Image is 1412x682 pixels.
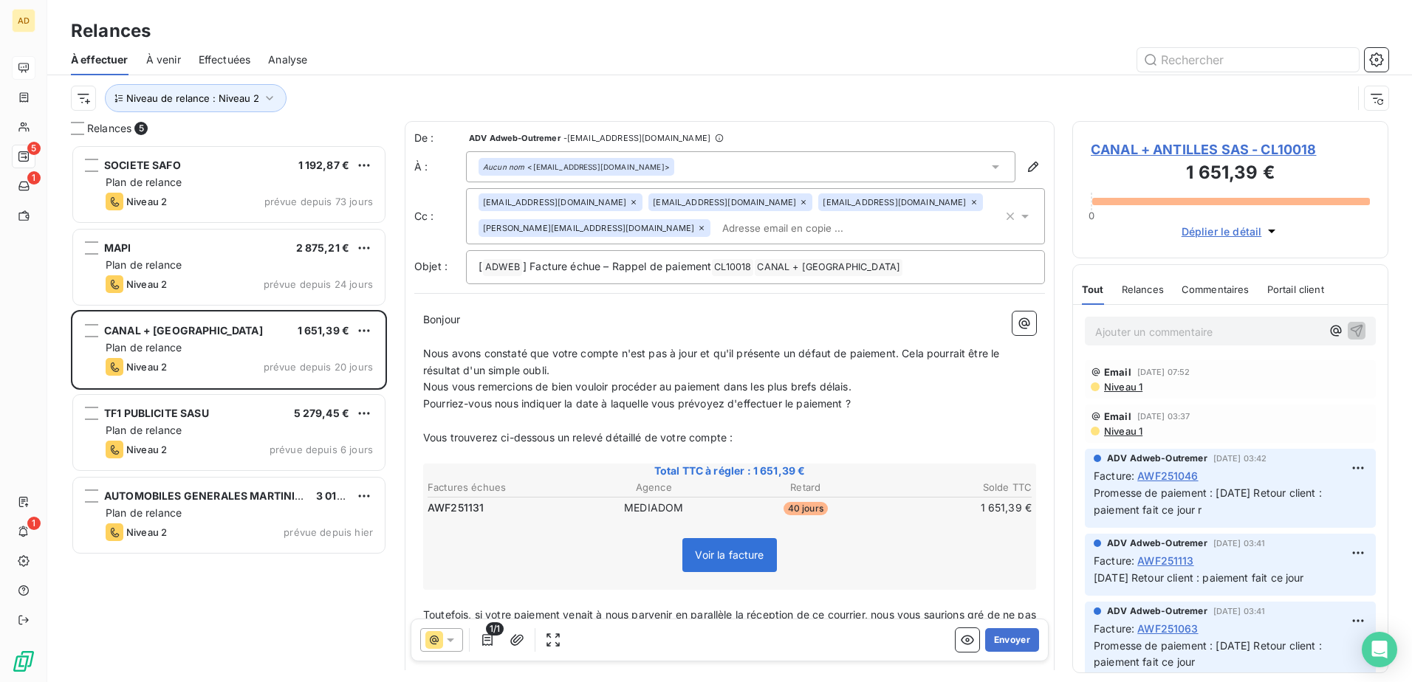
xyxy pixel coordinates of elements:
span: Pourriez-vous nous indiquer la date à laquelle vous prévoyez d'effectuer le paiement ? [423,397,851,410]
span: Voir la facture [695,548,764,561]
span: [DATE] Retour client : paiement fait ce jour [1094,571,1304,584]
span: AWF251131 [428,500,484,515]
span: prévue depuis hier [284,526,373,538]
span: Portail client [1267,283,1324,295]
span: [DATE] 03:42 [1213,454,1267,463]
span: CANAL + [GEOGRAPHIC_DATA] [104,324,263,337]
span: À effectuer [71,52,128,67]
span: Tout [1082,283,1104,295]
span: 3 019,69 € [316,489,371,502]
span: Niveau 1 [1103,381,1142,393]
th: Agence [579,480,730,495]
span: 0 [1089,210,1094,221]
input: Rechercher [1137,48,1359,72]
span: Niveau 2 [126,361,167,373]
span: prévue depuis 6 jours [270,444,373,455]
span: 1 [27,517,41,530]
span: De : [414,131,466,145]
span: AWF251113 [1137,553,1193,568]
div: grid [71,145,387,682]
span: Relances [87,121,131,136]
div: Open Intercom Messenger [1362,632,1397,667]
span: Niveau 2 [126,196,167,207]
span: Promesse de paiement : [DATE] Retour client : paiement fait ce jour r [1094,486,1325,516]
span: Plan de relance [106,176,182,188]
span: Vous trouverez ci-dessous un relevé détaillé de votre compte : [423,431,733,444]
h3: 1 651,39 € [1091,159,1370,189]
span: Niveau de relance : Niveau 2 [126,92,259,104]
span: Plan de relance [106,341,182,354]
span: Facture : [1094,553,1134,568]
span: ] Facture échue – Rappel de paiement [523,260,711,272]
span: CL10018 [712,259,753,276]
span: prévue depuis 24 jours [264,278,373,290]
span: CANAL + [GEOGRAPHIC_DATA] [755,259,902,276]
span: MAPI [104,241,131,254]
span: 1 [27,171,41,185]
span: [DATE] 03:41 [1213,607,1266,616]
span: AWF251063 [1137,621,1198,636]
a: 1 [12,174,35,198]
span: Toutefois, si votre paiement venait à nous parvenir en parallèle la réception de ce courrier, nou... [423,608,1039,638]
span: TF1 PUBLICITE SASU [104,407,209,419]
div: AD [12,9,35,32]
span: Déplier le détail [1182,224,1262,239]
span: ADV Adweb-Outremer [1107,537,1207,550]
span: [EMAIL_ADDRESS][DOMAIN_NAME] [483,198,626,207]
span: [DATE] 03:37 [1137,412,1190,421]
button: Déplier le détail [1177,223,1284,240]
span: prévue depuis 20 jours [264,361,373,373]
span: Promesse de paiement : [DATE] Retour client : paiement fait ce jour [1094,639,1325,669]
span: 5 [27,142,41,155]
span: 1/1 [486,622,504,635]
span: Plan de relance [106,506,182,519]
span: [PERSON_NAME][EMAIL_ADDRESS][DOMAIN_NAME] [483,224,694,232]
h3: Relances [71,18,151,44]
th: Factures échues [427,480,578,495]
span: Niveau 1 [1103,425,1142,437]
span: 1 651,39 € [298,324,350,337]
a: 5 [12,145,35,168]
span: [ [479,260,482,272]
span: Commentaires [1182,283,1250,295]
span: prévue depuis 73 jours [264,196,373,207]
button: Envoyer [985,628,1039,652]
span: Plan de relance [106,424,182,436]
span: [DATE] 03:41 [1213,539,1266,548]
span: ADV Adweb-Outremer [1107,452,1207,465]
span: ADV Adweb-Outremer [1107,604,1207,618]
button: Niveau de relance : Niveau 2 [105,84,287,112]
span: Nous avons constaté que votre compte n'est pas à jour et qu'il présente un défaut de paiement. Ce... [423,347,1003,376]
span: Plan de relance [106,258,182,271]
span: Email [1104,410,1131,422]
span: ADV Adweb-Outremer [469,134,561,142]
td: MEDIADOM [579,500,730,516]
span: Facture : [1094,468,1134,483]
span: 5 [134,122,148,135]
span: Bonjour [423,313,460,325]
span: Facture : [1094,621,1134,636]
th: Retard [730,480,881,495]
span: CANAL + ANTILLES SAS - CL10018 [1091,139,1370,159]
span: - [EMAIL_ADDRESS][DOMAIN_NAME] [563,134,710,142]
span: SOCIETE SAFO [104,159,181,171]
span: Analyse [268,52,307,67]
th: Solde TTC [882,480,1033,495]
span: Niveau 2 [126,526,167,538]
span: 40 jours [784,502,828,515]
span: Relances [1122,283,1164,295]
span: AWF251046 [1137,468,1198,483]
span: Niveau 2 [126,444,167,455]
div: <[EMAIL_ADDRESS][DOMAIN_NAME]> [483,162,670,172]
span: [EMAIL_ADDRESS][DOMAIN_NAME] [653,198,796,207]
span: Total TTC à régler : 1 651,39 € [425,464,1034,478]
span: Nous vous remercions de bien vouloir procéder au paiement dans les plus brefs délais. [423,380,851,393]
span: Email [1104,366,1131,378]
span: AUTOMOBILES GENERALES MARTINIQUAISES (AUTO GM) SARL [104,489,431,502]
input: Adresse email en copie ... [716,217,887,239]
span: Niveau 2 [126,278,167,290]
img: Logo LeanPay [12,650,35,673]
label: À : [414,159,466,174]
span: [DATE] 07:52 [1137,368,1190,376]
span: 2 875,21 € [296,241,350,254]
